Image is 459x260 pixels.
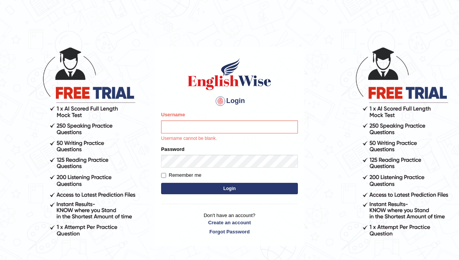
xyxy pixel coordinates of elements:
a: Forgot Password [161,228,298,235]
label: Password [161,146,184,153]
img: Logo of English Wise sign in for intelligent practice with AI [186,57,273,91]
h4: Login [161,95,298,107]
button: Login [161,183,298,194]
p: Don't have an account? [161,212,298,235]
label: Username [161,111,185,118]
label: Remember me [161,171,201,179]
input: Remember me [161,173,166,178]
a: Create an account [161,219,298,226]
p: Username cannot be blank. [161,135,298,142]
